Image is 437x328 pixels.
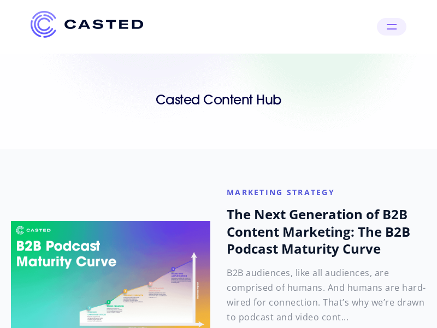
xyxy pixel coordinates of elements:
h2: The Next Generation of B2B Content Marketing: The B2B Podcast Maturity Curve [227,206,426,257]
h1: Casted Content Hub [11,92,426,111]
img: Casted_Logo_Horizontal_FullColor_PUR_BLUE [31,11,143,38]
p: B2B audiences, like all audiences, are comprised of humans. And humans are hard-wired for connect... [227,266,426,324]
a: marketing strategy [227,188,335,198]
